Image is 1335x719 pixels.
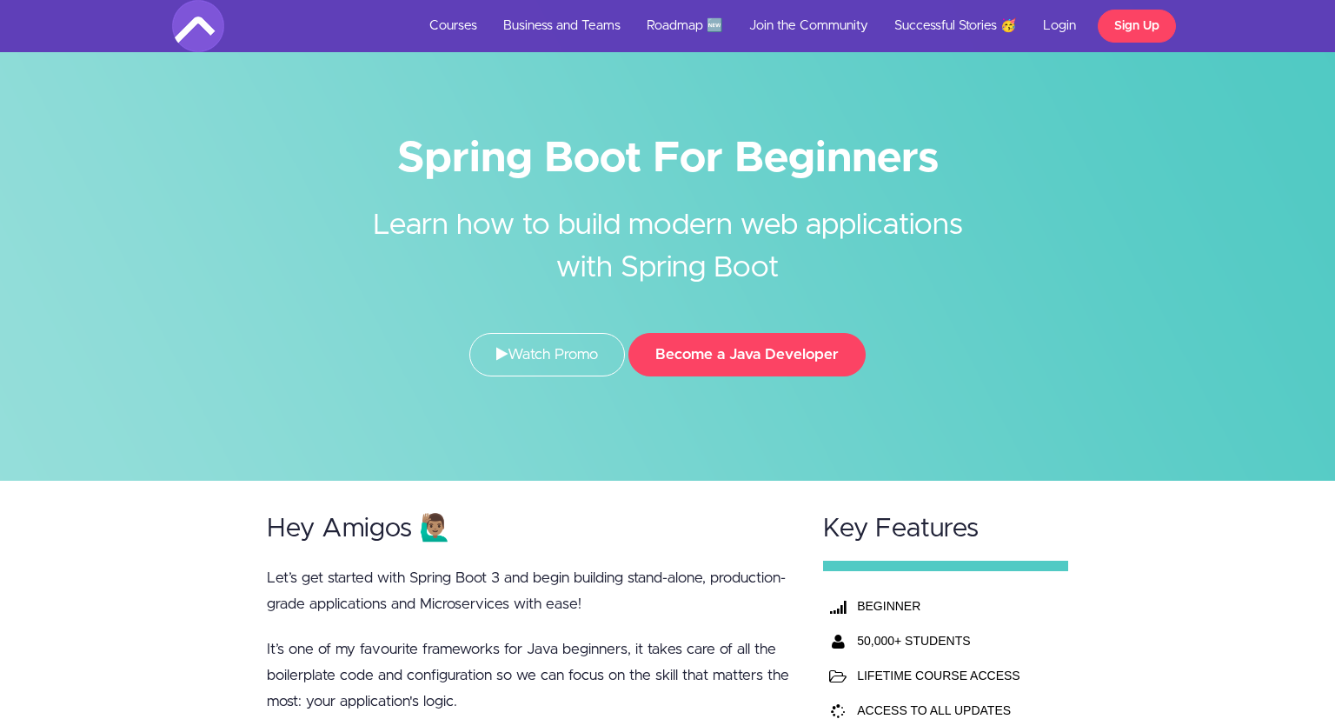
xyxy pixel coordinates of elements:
[172,139,1163,178] h1: Spring Boot For Beginners
[853,623,1047,658] th: 50,000+ STUDENTS
[853,589,1047,623] th: BEGINNER
[469,333,625,376] a: Watch Promo
[853,658,1047,693] td: LIFETIME COURSE ACCESS
[267,565,790,617] p: Let’s get started with Spring Boot 3 and begin building stand-alone, production-grade application...
[823,515,1068,543] h2: Key Features
[342,178,993,290] h2: Learn how to build modern web applications with Spring Boot
[628,333,866,376] button: Become a Java Developer
[1098,10,1176,43] a: Sign Up
[267,636,790,715] p: It’s one of my favourite frameworks for Java beginners, it takes care of all the boilerplate code...
[267,515,790,543] h2: Hey Amigos 🙋🏽‍♂️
